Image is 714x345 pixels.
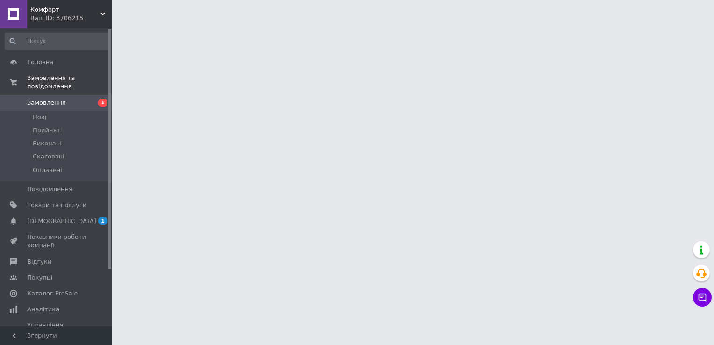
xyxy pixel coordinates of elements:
span: Замовлення та повідомлення [27,74,112,91]
button: Чат з покупцем [693,288,712,307]
span: 1 [98,217,107,225]
span: Виконані [33,139,62,148]
span: Відгуки [27,258,51,266]
span: Аналітика [27,305,59,314]
span: Оплачені [33,166,62,174]
span: Прийняті [33,126,62,135]
span: Нові [33,113,46,122]
span: Каталог ProSale [27,289,78,298]
span: 1 [98,99,107,107]
span: Комфорт [30,6,100,14]
span: Скасовані [33,152,64,161]
input: Пошук [5,33,110,50]
span: Показники роботи компанії [27,233,86,250]
span: Головна [27,58,53,66]
span: Товари та послуги [27,201,86,209]
span: Замовлення [27,99,66,107]
span: Управління сайтом [27,321,86,338]
span: [DEMOGRAPHIC_DATA] [27,217,96,225]
span: Повідомлення [27,185,72,194]
span: Покупці [27,273,52,282]
div: Ваш ID: 3706215 [30,14,112,22]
